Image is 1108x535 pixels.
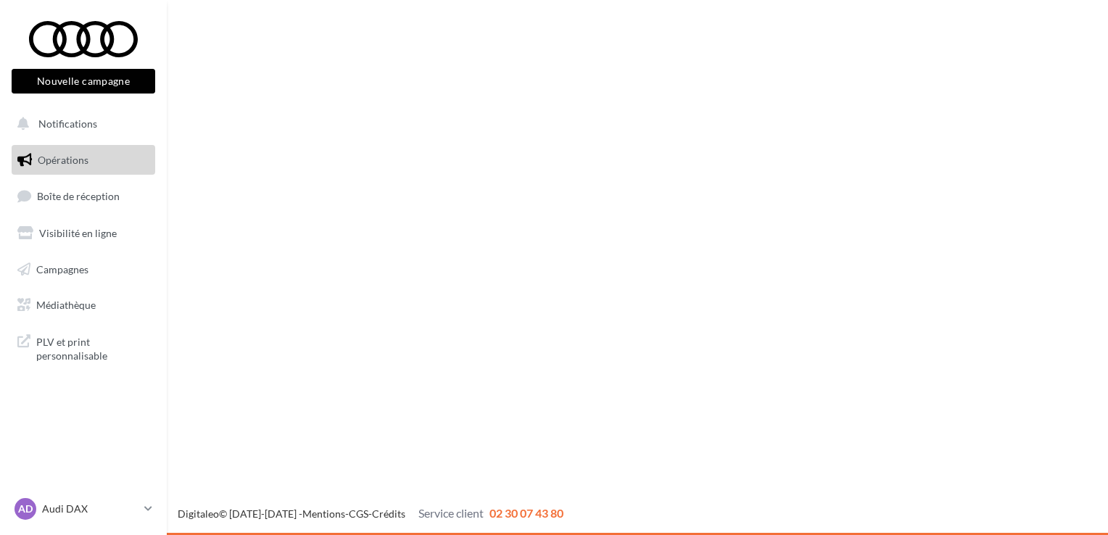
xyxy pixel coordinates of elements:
a: Opérations [9,145,158,175]
span: AD [18,502,33,516]
span: Médiathèque [36,299,96,311]
span: Campagnes [36,262,88,275]
a: PLV et print personnalisable [9,326,158,369]
button: Notifications [9,109,152,139]
a: Boîte de réception [9,181,158,212]
span: © [DATE]-[DATE] - - - [178,507,563,520]
span: Notifications [38,117,97,130]
button: Nouvelle campagne [12,69,155,94]
span: PLV et print personnalisable [36,332,149,363]
p: Audi DAX [42,502,138,516]
a: CGS [349,507,368,520]
a: Médiathèque [9,290,158,320]
a: Crédits [372,507,405,520]
span: 02 30 07 43 80 [489,506,563,520]
span: Service client [418,506,484,520]
span: Boîte de réception [37,190,120,202]
span: Visibilité en ligne [39,227,117,239]
a: AD Audi DAX [12,495,155,523]
a: Mentions [302,507,345,520]
a: Campagnes [9,254,158,285]
span: Opérations [38,154,88,166]
a: Visibilité en ligne [9,218,158,249]
a: Digitaleo [178,507,219,520]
